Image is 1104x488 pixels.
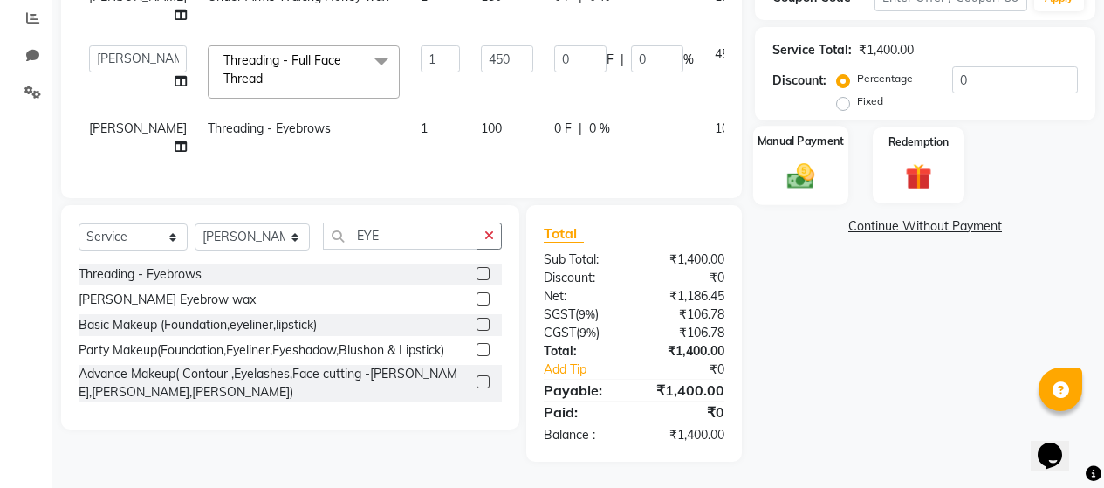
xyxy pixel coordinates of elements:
span: 100 [715,120,736,136]
label: Redemption [888,134,949,150]
div: [PERSON_NAME] Eyebrow wax [79,291,256,309]
span: | [621,51,624,69]
label: Manual Payment [758,133,845,149]
div: Payable: [531,380,634,401]
div: ₹1,400.00 [634,380,737,401]
div: ₹0 [634,402,737,423]
span: F [607,51,614,69]
div: Party Makeup(Foundation,Eyeliner,Eyeshadow,Blushon & Lipstick) [79,341,444,360]
span: 9% [579,326,596,340]
span: 1 [421,120,428,136]
label: Fixed [857,93,883,109]
div: Service Total: [772,41,852,59]
span: | [579,120,582,138]
div: ( ) [531,306,634,324]
div: Discount: [772,72,826,90]
span: 450 [715,46,736,62]
div: ₹106.78 [634,306,737,324]
div: Advance Makeup( Contour ,Eyelashes,Face cutting -[PERSON_NAME],[PERSON_NAME],[PERSON_NAME]) [79,365,470,402]
div: ₹0 [634,269,737,287]
div: Balance : [531,426,634,444]
div: Paid: [531,402,634,423]
span: 100 [481,120,502,136]
div: ( ) [531,324,634,342]
span: SGST [544,306,575,322]
div: Threading - Eyebrows [79,265,202,284]
span: CGST [544,325,576,340]
span: % [683,51,694,69]
label: Percentage [857,71,913,86]
div: ₹1,186.45 [634,287,737,306]
div: ₹1,400.00 [634,251,737,269]
img: _cash.svg [778,160,823,191]
div: ₹0 [651,361,737,379]
a: Continue Without Payment [758,217,1092,236]
span: Threading - Full Face Thread [223,52,341,86]
input: Search or Scan [323,223,477,250]
div: ₹1,400.00 [634,426,737,444]
div: Discount: [531,269,634,287]
span: Threading - Eyebrows [208,120,331,136]
div: ₹106.78 [634,324,737,342]
span: [PERSON_NAME] [89,120,187,136]
span: Total [544,224,584,243]
div: Sub Total: [531,251,634,269]
span: 0 F [554,120,572,138]
span: 9% [579,307,595,321]
a: x [263,71,271,86]
iframe: chat widget [1031,418,1087,471]
img: _gift.svg [897,161,940,193]
div: Net: [531,287,634,306]
div: ₹1,400.00 [634,342,737,361]
a: Add Tip [531,361,651,379]
div: Total: [531,342,634,361]
span: 0 % [589,120,610,138]
div: Basic Makeup (Foundation,eyeliner,lipstick) [79,316,317,334]
div: ₹1,400.00 [859,41,914,59]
